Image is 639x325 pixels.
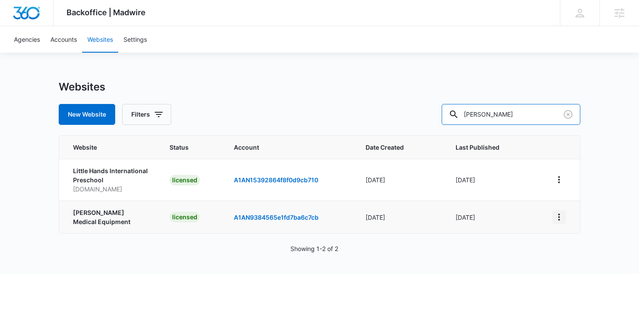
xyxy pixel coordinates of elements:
[170,175,200,185] div: licensed
[234,176,318,184] a: A1AN15392864f8f0d9cb710
[73,143,136,152] span: Website
[59,80,105,94] h1: Websites
[82,26,118,53] a: Websites
[456,143,519,152] span: Last Published
[118,26,152,53] a: Settings
[67,8,146,17] span: Backoffice | Madwire
[355,159,445,201] td: [DATE]
[234,214,319,221] a: A1AN9384565e1fd7ba6c7cb
[73,166,149,184] p: Little Hands International Preschool
[9,26,45,53] a: Agencies
[445,159,542,201] td: [DATE]
[45,26,82,53] a: Accounts
[445,201,542,233] td: [DATE]
[442,104,580,125] input: Search
[234,143,345,152] span: Account
[59,104,115,125] button: New Website
[366,143,422,152] span: Date Created
[170,143,213,152] span: Status
[170,212,200,222] div: licensed
[73,208,149,226] p: [PERSON_NAME] Medical Equipment
[552,173,566,187] button: View More
[552,210,566,224] button: View More
[122,104,171,125] button: Filters
[561,107,575,121] button: Clear
[290,244,338,253] p: Showing 1-2 of 2
[73,184,149,194] p: [DOMAIN_NAME]
[355,201,445,233] td: [DATE]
